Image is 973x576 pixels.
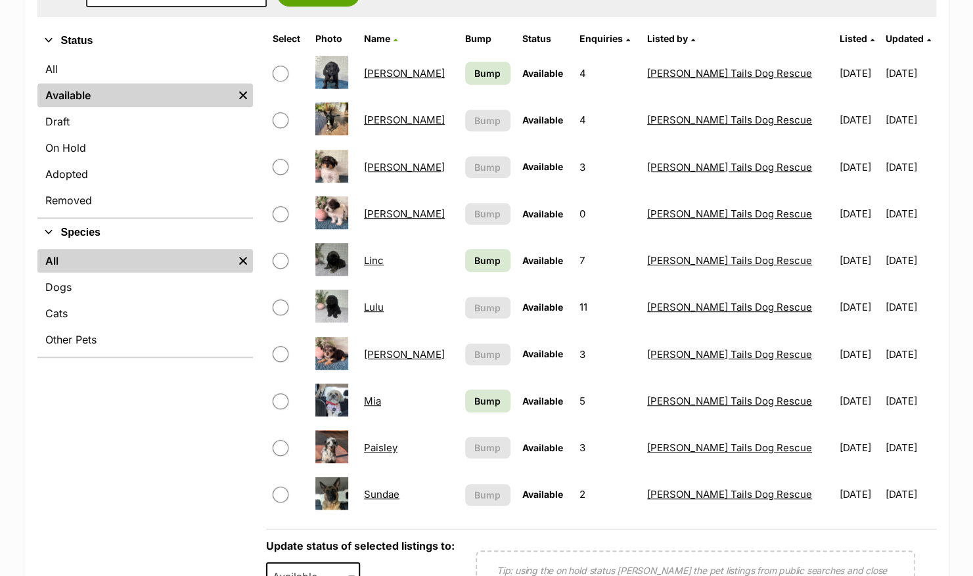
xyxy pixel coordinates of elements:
a: Listed by [647,33,695,44]
a: [PERSON_NAME] Tails Dog Rescue [647,208,812,220]
a: Remove filter [233,83,253,107]
a: [PERSON_NAME] Tails Dog Rescue [647,348,812,361]
td: [DATE] [834,51,884,96]
a: Mia [364,395,381,407]
a: Dogs [37,275,253,299]
a: Cats [37,301,253,325]
span: Bump [474,254,501,267]
span: Available [522,395,563,407]
a: Bump [465,62,510,85]
td: [DATE] [885,144,934,190]
button: Bump [465,484,510,506]
button: Bump [465,110,510,131]
span: Bump [474,441,501,454]
td: [DATE] [834,472,884,517]
span: Bump [474,347,501,361]
a: Listed [840,33,874,44]
a: Bump [465,389,510,412]
td: [DATE] [885,425,934,470]
label: Update status of selected listings to: [266,539,455,552]
td: [DATE] [885,332,934,377]
div: Species [37,246,253,357]
a: Adopted [37,162,253,186]
a: [PERSON_NAME] Tails Dog Rescue [647,114,812,126]
a: [PERSON_NAME] [364,114,445,126]
th: Bump [460,28,516,49]
a: [PERSON_NAME] Tails Dog Rescue [647,488,812,500]
span: Available [522,489,563,500]
th: Select [267,28,309,49]
div: Status [37,55,253,217]
span: Available [522,442,563,453]
a: Draft [37,110,253,133]
a: Available [37,83,233,107]
td: 2 [574,472,641,517]
button: Bump [465,156,510,178]
span: Available [522,348,563,359]
td: [DATE] [885,378,934,424]
span: Bump [474,207,501,221]
span: translation missing: en.admin.listings.index.attributes.enquiries [579,33,623,44]
span: Available [522,255,563,266]
td: [DATE] [834,378,884,424]
a: Enquiries [579,33,630,44]
button: Bump [465,297,510,319]
a: On Hold [37,136,253,160]
td: [DATE] [834,332,884,377]
span: Available [522,208,563,219]
td: 5 [574,378,641,424]
td: 3 [574,425,641,470]
th: Status [517,28,573,49]
a: [PERSON_NAME] Tails Dog Rescue [647,161,812,173]
span: Bump [474,301,501,315]
a: Paisley [364,441,397,454]
span: Name [364,33,390,44]
span: Bump [474,66,501,80]
td: [DATE] [885,284,934,330]
span: Updated [885,33,923,44]
span: Bump [474,114,501,127]
span: Bump [474,488,501,502]
td: 3 [574,144,641,190]
a: All [37,249,233,273]
a: [PERSON_NAME] Tails Dog Rescue [647,254,812,267]
td: [DATE] [834,284,884,330]
td: [DATE] [885,97,934,143]
button: Status [37,32,253,49]
button: Species [37,224,253,241]
span: Listed [840,33,867,44]
a: Lulu [364,301,384,313]
span: Bump [474,394,501,408]
td: 4 [574,97,641,143]
td: [DATE] [834,191,884,236]
a: [PERSON_NAME] Tails Dog Rescue [647,441,812,454]
td: [DATE] [834,238,884,283]
a: [PERSON_NAME] [364,348,445,361]
td: 7 [574,238,641,283]
button: Bump [465,203,510,225]
span: Available [522,301,563,313]
a: Bump [465,249,510,272]
button: Bump [465,343,510,365]
span: Available [522,114,563,125]
th: Photo [310,28,357,49]
a: Other Pets [37,328,253,351]
a: [PERSON_NAME] Tails Dog Rescue [647,301,812,313]
a: Sundae [364,488,399,500]
td: [DATE] [834,144,884,190]
a: [PERSON_NAME] [364,208,445,220]
a: [PERSON_NAME] Tails Dog Rescue [647,395,812,407]
td: 4 [574,51,641,96]
a: [PERSON_NAME] [364,161,445,173]
a: [PERSON_NAME] Tails Dog Rescue [647,67,812,79]
td: [DATE] [885,51,934,96]
td: [DATE] [885,238,934,283]
a: [PERSON_NAME] [364,67,445,79]
a: Updated [885,33,930,44]
td: 0 [574,191,641,236]
a: Remove filter [233,249,253,273]
td: [DATE] [885,191,934,236]
button: Bump [465,437,510,458]
span: Available [522,161,563,172]
a: Name [364,33,397,44]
